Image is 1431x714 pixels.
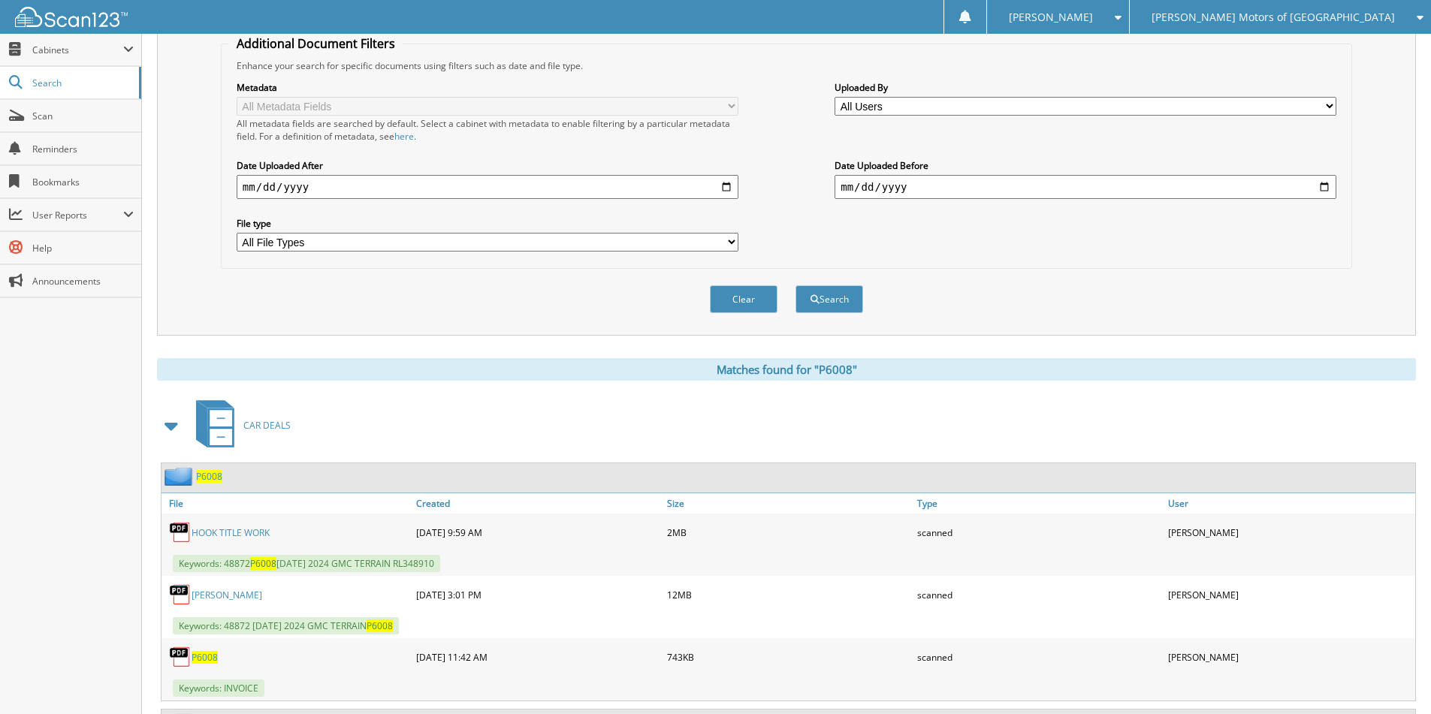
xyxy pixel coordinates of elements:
[15,7,128,27] img: scan123-logo-white.svg
[237,175,738,199] input: start
[229,35,403,52] legend: Additional Document Filters
[32,209,123,221] span: User Reports
[237,117,738,143] div: All metadata fields are searched by default. Select a cabinet with metadata to enable filtering b...
[165,467,196,486] img: folder2.png
[32,275,134,288] span: Announcements
[192,589,262,601] a: [PERSON_NAME]
[663,517,914,547] div: 2MB
[913,493,1164,514] a: Type
[1164,642,1415,672] div: [PERSON_NAME]
[32,44,123,56] span: Cabinets
[412,642,663,672] div: [DATE] 11:42 AM
[412,493,663,514] a: Created
[157,358,1416,381] div: Matches found for "P6008"
[412,517,663,547] div: [DATE] 9:59 AM
[237,217,738,230] label: File type
[173,679,264,697] span: Keywords: INVOICE
[237,81,738,94] label: Metadata
[1152,13,1395,22] span: [PERSON_NAME] Motors of [GEOGRAPHIC_DATA]
[663,642,914,672] div: 743KB
[394,130,414,143] a: here
[162,493,412,514] a: File
[1009,13,1093,22] span: [PERSON_NAME]
[32,110,134,122] span: Scan
[243,419,291,432] span: CAR DEALS
[1164,517,1415,547] div: [PERSON_NAME]
[173,555,440,572] span: Keywords: 48872 [DATE] 2024 GMC TERRAIN RL348910
[32,77,131,89] span: Search
[710,285,777,313] button: Clear
[32,176,134,188] span: Bookmarks
[1356,642,1431,714] iframe: Chat Widget
[913,517,1164,547] div: scanned
[367,619,393,632] span: P6008
[250,557,276,570] span: P6008
[835,175,1336,199] input: end
[187,396,291,455] a: CAR DEALS
[913,580,1164,610] div: scanned
[1164,493,1415,514] a: User
[663,580,914,610] div: 12MB
[32,143,134,155] span: Reminders
[835,81,1336,94] label: Uploaded By
[32,242,134,255] span: Help
[169,646,192,668] img: PDF.png
[196,470,222,483] a: P6008
[169,583,192,606] img: PDF.png
[913,642,1164,672] div: scanned
[237,159,738,172] label: Date Uploaded After
[169,521,192,544] img: PDF.png
[412,580,663,610] div: [DATE] 3:01 PM
[229,59,1344,72] div: Enhance your search for specific documents using filters such as date and file type.
[796,285,863,313] button: Search
[173,617,399,634] span: Keywords: 48872 [DATE] 2024 GMC TERRAIN
[192,526,270,539] a: HOOK TITLE WORK
[192,651,218,664] a: P6008
[835,159,1336,172] label: Date Uploaded Before
[663,493,914,514] a: Size
[1164,580,1415,610] div: [PERSON_NAME]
